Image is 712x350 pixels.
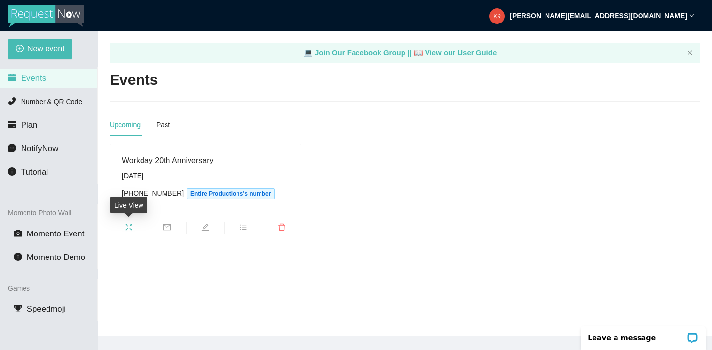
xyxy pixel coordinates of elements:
span: camera [14,229,22,237]
span: New event [27,43,65,55]
span: NotifyNow [21,144,58,153]
span: Plan [21,120,38,130]
span: message [8,144,16,152]
span: fullscreen [110,223,148,234]
button: plus-circleNew event [8,39,72,59]
div: Live View [110,197,147,213]
span: info-circle [14,253,22,261]
span: delete [262,223,301,234]
span: Events [21,73,46,83]
h2: Events [110,70,158,90]
span: bars [225,223,262,234]
span: edit [187,223,224,234]
iframe: LiveChat chat widget [574,319,712,350]
a: laptop Join Our Facebook Group || [304,48,414,57]
img: RequestNow [8,5,84,27]
div: Workday 20th Anniversary [122,154,289,166]
strong: [PERSON_NAME][EMAIL_ADDRESS][DOMAIN_NAME] [510,12,687,20]
span: mail [148,223,186,234]
a: laptop View our User Guide [414,48,497,57]
span: Speedmoji [27,304,66,314]
div: [DATE] [122,170,289,181]
span: phone [8,97,16,105]
span: trophy [14,304,22,313]
span: laptop [414,48,423,57]
span: plus-circle [16,45,24,54]
span: calendar [8,73,16,82]
img: 211e07f97d2432e6b398fd61e2243c98 [489,8,505,24]
span: Entire Productions's number [187,188,275,199]
button: close [687,50,693,56]
span: Tutorial [21,167,48,177]
div: Past [156,119,170,130]
span: Number & QR Code [21,98,82,106]
span: laptop [304,48,313,57]
div: Upcoming [110,119,141,130]
span: credit-card [8,120,16,129]
span: Momento Demo [27,253,85,262]
span: info-circle [8,167,16,176]
span: Momento Event [27,229,85,238]
span: down [689,13,694,18]
div: [PHONE_NUMBER] [122,188,289,199]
